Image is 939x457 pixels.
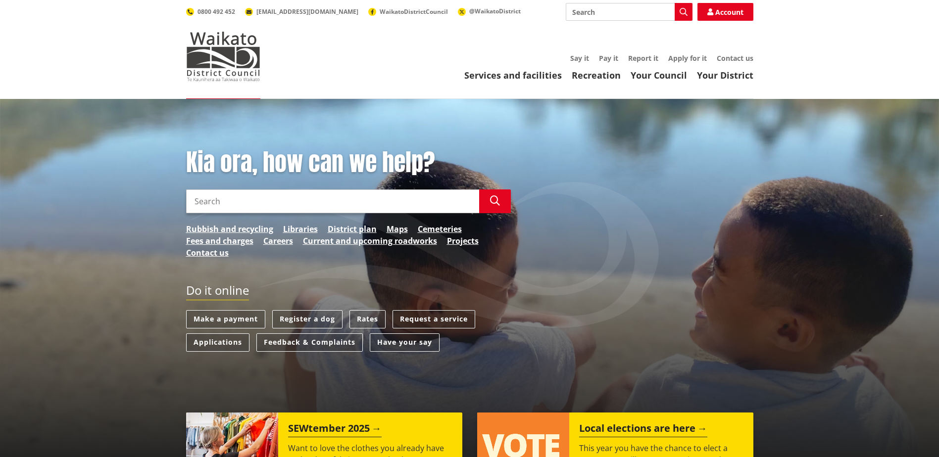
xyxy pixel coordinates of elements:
[263,235,293,247] a: Careers
[599,53,618,63] a: Pay it
[447,235,479,247] a: Projects
[697,69,753,81] a: Your District
[697,3,753,21] a: Account
[380,7,448,16] span: WaikatoDistrictCouncil
[566,3,692,21] input: Search input
[579,422,707,437] h2: Local elections are here
[186,283,249,301] h2: Do it online
[186,32,260,81] img: Waikato District Council - Te Kaunihera aa Takiwaa o Waikato
[631,69,687,81] a: Your Council
[186,7,235,16] a: 0800 492 452
[186,247,229,259] a: Contact us
[256,7,358,16] span: [EMAIL_ADDRESS][DOMAIN_NAME]
[368,7,448,16] a: WaikatoDistrictCouncil
[256,333,363,352] a: Feedback & Complaints
[570,53,589,63] a: Say it
[717,53,753,63] a: Contact us
[349,310,386,328] a: Rates
[186,333,249,352] a: Applications
[245,7,358,16] a: [EMAIL_ADDRESS][DOMAIN_NAME]
[393,310,475,328] a: Request a service
[668,53,707,63] a: Apply for it
[186,189,479,213] input: Search input
[328,223,377,235] a: District plan
[464,69,562,81] a: Services and facilities
[303,235,437,247] a: Current and upcoming roadworks
[628,53,658,63] a: Report it
[572,69,621,81] a: Recreation
[370,333,440,352] a: Have your say
[458,7,521,15] a: @WaikatoDistrict
[186,310,265,328] a: Make a payment
[186,148,511,177] h1: Kia ora, how can we help?
[198,7,235,16] span: 0800 492 452
[288,422,382,437] h2: SEWtember 2025
[283,223,318,235] a: Libraries
[186,235,253,247] a: Fees and charges
[272,310,343,328] a: Register a dog
[418,223,462,235] a: Cemeteries
[469,7,521,15] span: @WaikatoDistrict
[186,223,273,235] a: Rubbish and recycling
[387,223,408,235] a: Maps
